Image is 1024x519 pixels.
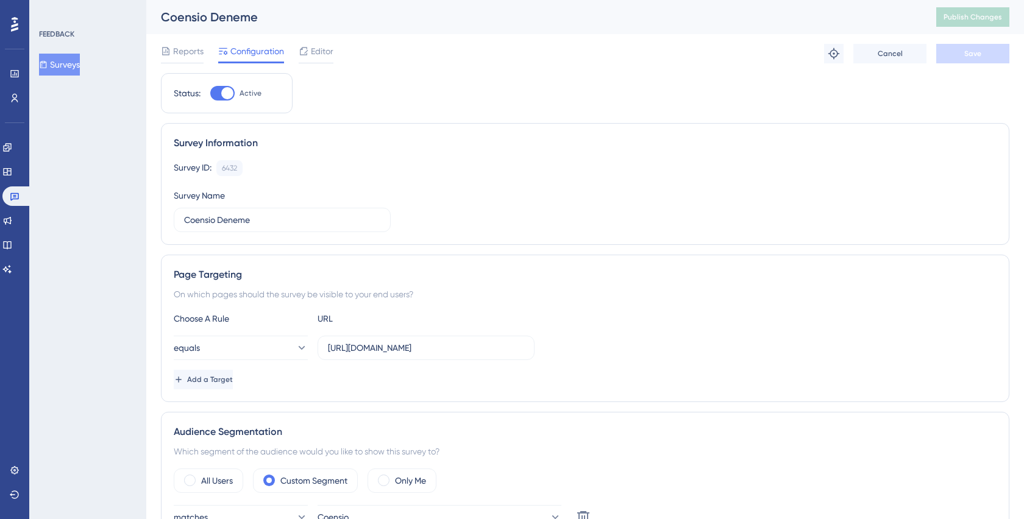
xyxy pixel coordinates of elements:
[230,44,284,58] span: Configuration
[174,425,997,439] div: Audience Segmentation
[201,473,233,488] label: All Users
[395,473,426,488] label: Only Me
[187,375,233,384] span: Add a Target
[222,163,237,173] div: 6432
[161,9,906,26] div: Coensio Deneme
[936,7,1009,27] button: Publish Changes
[174,160,212,176] div: Survey ID:
[174,311,308,326] div: Choose A Rule
[174,287,997,302] div: On which pages should the survey be visible to your end users?
[311,44,333,58] span: Editor
[944,12,1002,22] span: Publish Changes
[39,29,74,39] div: FEEDBACK
[174,336,308,360] button: equals
[280,473,347,488] label: Custom Segment
[878,49,903,58] span: Cancel
[964,49,981,58] span: Save
[174,86,201,101] div: Status:
[174,370,233,389] button: Add a Target
[173,44,204,58] span: Reports
[174,267,997,282] div: Page Targeting
[318,311,452,326] div: URL
[328,341,524,355] input: yourwebsite.com/path
[240,88,261,98] span: Active
[174,444,997,459] div: Which segment of the audience would you like to show this survey to?
[174,188,225,203] div: Survey Name
[174,341,200,355] span: equals
[39,54,80,76] button: Surveys
[174,136,997,150] div: Survey Information
[184,213,380,227] input: Type your Survey name
[853,44,926,63] button: Cancel
[936,44,1009,63] button: Save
